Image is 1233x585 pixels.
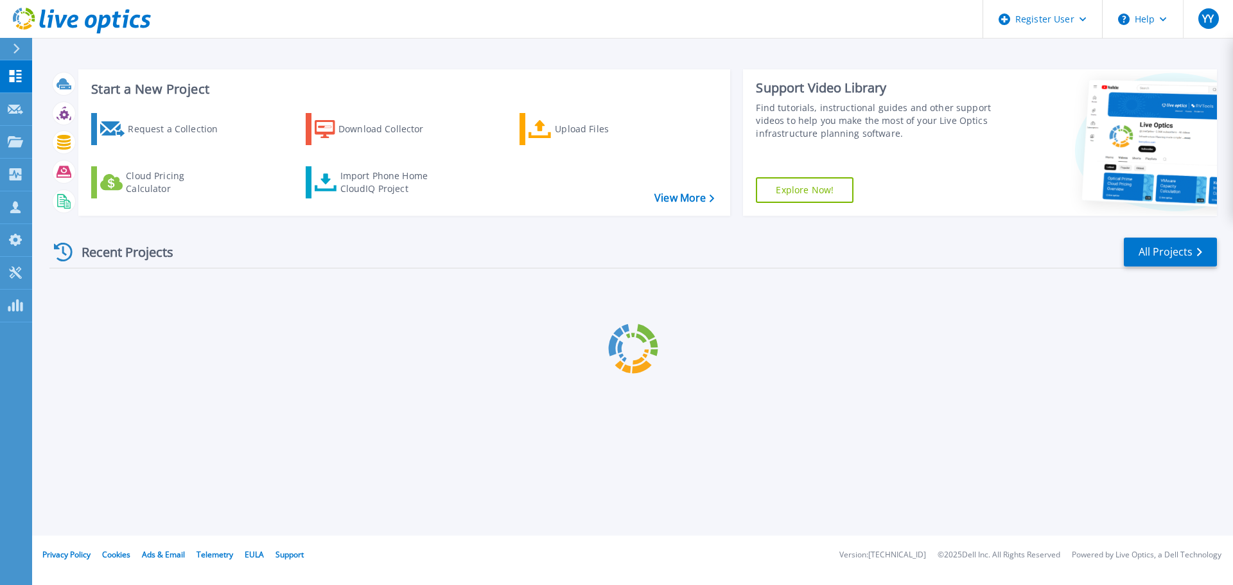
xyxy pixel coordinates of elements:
a: Support [275,549,304,560]
div: Find tutorials, instructional guides and other support videos to help you make the most of your L... [756,101,997,140]
li: Powered by Live Optics, a Dell Technology [1072,551,1221,559]
a: Privacy Policy [42,549,91,560]
a: View More [654,192,714,204]
div: Support Video Library [756,80,997,96]
a: Explore Now! [756,177,853,203]
a: Telemetry [197,549,233,560]
div: Cloud Pricing Calculator [126,170,229,195]
div: Download Collector [338,116,441,142]
a: Ads & Email [142,549,185,560]
a: Cloud Pricing Calculator [91,166,234,198]
a: Download Collector [306,113,449,145]
a: Request a Collection [91,113,234,145]
div: Recent Projects [49,236,191,268]
a: All Projects [1124,238,1217,266]
a: Upload Files [520,113,663,145]
a: EULA [245,549,264,560]
div: Request a Collection [128,116,231,142]
li: Version: [TECHNICAL_ID] [839,551,926,559]
div: Import Phone Home CloudIQ Project [340,170,441,195]
h3: Start a New Project [91,82,714,96]
li: © 2025 Dell Inc. All Rights Reserved [938,551,1060,559]
span: YY [1202,13,1214,24]
div: Upload Files [555,116,658,142]
a: Cookies [102,549,130,560]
